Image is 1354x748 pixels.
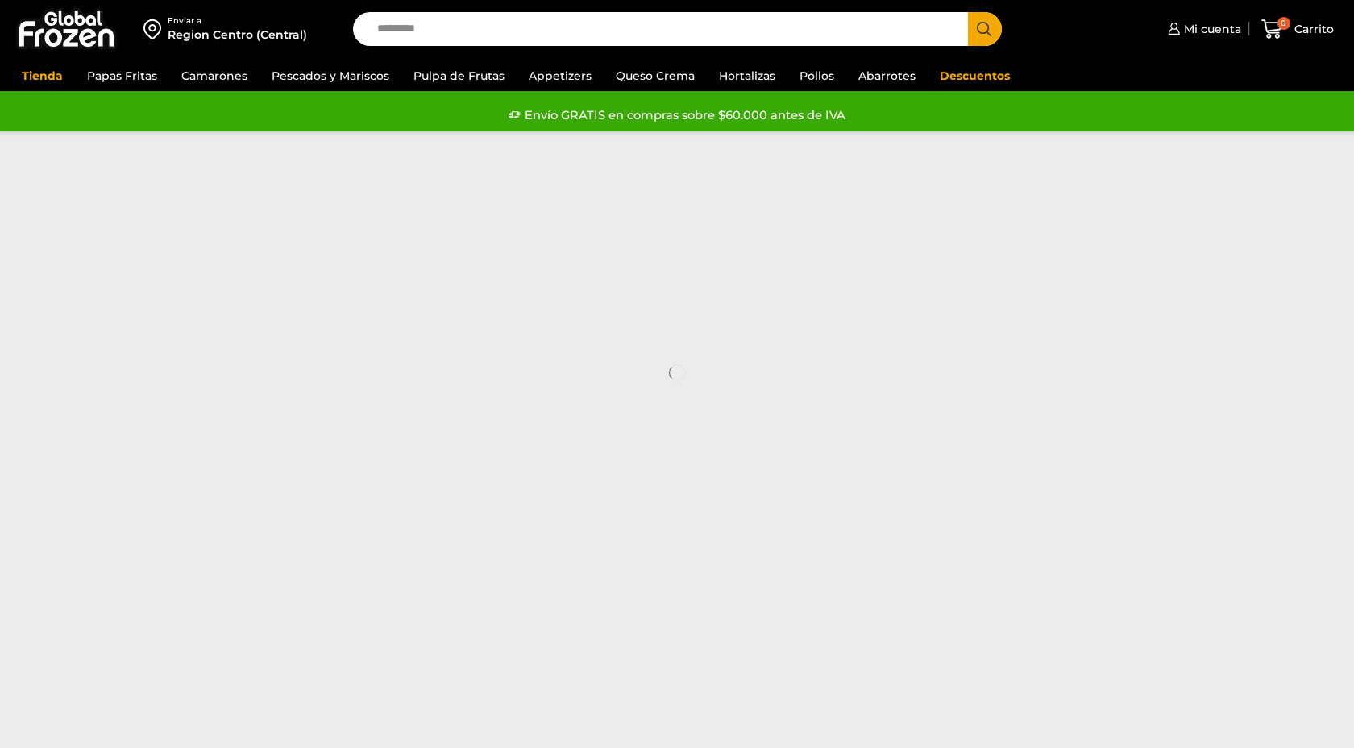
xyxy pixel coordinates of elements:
span: Mi cuenta [1180,21,1241,37]
a: Descuentos [932,60,1018,91]
a: Tienda [14,60,71,91]
button: Search button [968,12,1002,46]
a: Pescados y Mariscos [264,60,397,91]
a: Papas Fritas [79,60,165,91]
a: Queso Crema [608,60,703,91]
img: address-field-icon.svg [143,15,168,43]
div: Enviar a [168,15,307,27]
div: Region Centro (Central) [168,27,307,43]
a: Hortalizas [711,60,783,91]
span: Carrito [1290,21,1334,37]
a: Pulpa de Frutas [405,60,513,91]
span: 0 [1277,17,1290,30]
a: Pollos [791,60,842,91]
a: 0 Carrito [1257,10,1338,48]
a: Abarrotes [850,60,924,91]
a: Appetizers [521,60,600,91]
a: Camarones [173,60,255,91]
a: Mi cuenta [1164,13,1241,45]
